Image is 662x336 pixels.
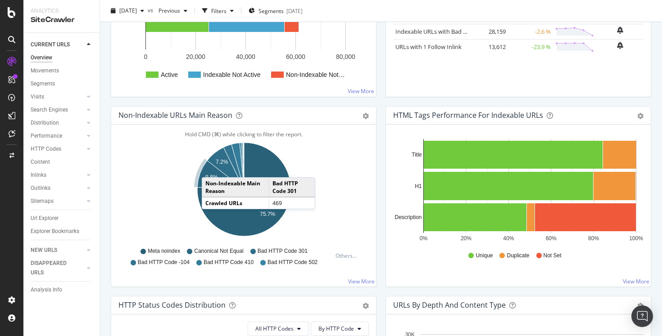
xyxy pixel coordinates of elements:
a: View More [623,278,649,285]
a: Overview [31,53,93,63]
a: Url Explorer [31,214,93,223]
span: Duplicate [507,252,529,260]
a: View More [348,87,374,95]
div: DISAPPEARED URLS [31,259,76,278]
span: 2025 Oct. 5th [119,7,137,14]
div: Performance [31,131,62,141]
div: Inlinks [31,170,46,180]
button: By HTTP Code [311,322,369,336]
div: Analytics [31,7,92,15]
div: HTTP Status Codes Distribution [118,300,226,309]
td: Crawled URLs [202,197,269,209]
td: 13,612 [472,39,508,54]
td: -2.6 % [508,24,553,39]
span: Bad HTTP Code -104 [138,259,190,266]
a: Movements [31,66,93,76]
td: Bad HTTP Code 301 [269,178,315,197]
td: Non-Indexable Main Reason [202,178,269,197]
div: Sitemaps [31,197,54,206]
div: SiteCrawler [31,15,92,25]
div: gear [363,303,369,309]
a: URLs with 1 Follow Inlink [395,43,462,51]
a: Explorer Bookmarks [31,227,93,236]
text: Title [412,152,422,158]
div: URLs by Depth and Content Type [393,300,506,309]
div: gear [363,113,369,119]
div: gear [637,303,644,309]
div: HTTP Codes [31,144,61,154]
text: Non-Indexable Not… [286,71,345,78]
span: Unique [476,252,493,260]
div: Explorer Bookmarks [31,227,79,236]
a: DISAPPEARED URLS [31,259,84,278]
div: bell-plus [617,27,623,34]
button: Segments[DATE] [245,4,306,18]
a: Indexable URLs with Bad Description [395,27,494,36]
text: 60,000 [286,53,305,60]
span: Meta noindex [148,247,180,255]
div: Visits [31,92,44,102]
svg: A chart. [118,139,369,243]
text: 20,000 [186,53,205,60]
text: 60% [546,235,557,242]
a: Outlinks [31,184,84,193]
div: gear [637,113,644,119]
div: Outlinks [31,184,50,193]
text: H1 [415,183,422,189]
a: Sitemaps [31,197,84,206]
span: Not Set [544,252,562,260]
span: All HTTP Codes [255,325,294,332]
span: By HTTP Code [318,325,354,332]
div: bell-plus [617,42,623,49]
a: Visits [31,92,84,102]
span: vs [148,6,155,13]
text: 75.7% [260,211,275,217]
div: CURRENT URLS [31,40,70,49]
button: [DATE] [107,4,148,18]
div: Content [31,157,50,167]
div: Distribution [31,118,59,128]
div: Overview [31,53,52,63]
text: Description [394,214,422,220]
a: NEW URLS [31,246,84,255]
a: Inlinks [31,170,84,180]
span: Bad HTTP Code 502 [268,259,317,266]
text: 20% [461,235,472,242]
text: 40,000 [236,53,255,60]
a: Distribution [31,118,84,128]
div: Open Intercom Messenger [631,305,653,327]
button: Previous [155,4,191,18]
div: Filters [211,7,227,14]
a: CURRENT URLS [31,40,84,49]
text: 40% [503,235,514,242]
button: Filters [199,4,237,18]
span: Segments [258,7,284,14]
svg: A chart. [393,139,644,243]
a: HTTP Codes [31,144,84,154]
div: Non-Indexable URLs Main Reason [118,111,232,120]
text: 100% [629,235,643,242]
span: Previous [155,7,180,14]
td: 469 [269,197,315,209]
div: Segments [31,79,55,89]
a: Content [31,157,93,167]
text: 80,000 [336,53,355,60]
div: HTML Tags Performance for Indexable URLs [393,111,543,120]
div: Others... [336,252,361,260]
div: [DATE] [286,7,303,14]
text: 80% [588,235,599,242]
a: Analysis Info [31,285,93,295]
div: Search Engines [31,105,68,115]
text: 9.8% [205,174,218,180]
span: Bad HTTP Code 410 [204,259,254,266]
button: All HTTP Codes [248,322,308,336]
text: 7.2% [216,159,228,165]
span: Canonical Not Equal [194,247,243,255]
div: Movements [31,66,59,76]
div: NEW URLS [31,246,57,255]
text: Active [161,71,178,78]
td: 28,159 [472,24,508,39]
div: Url Explorer [31,214,59,223]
